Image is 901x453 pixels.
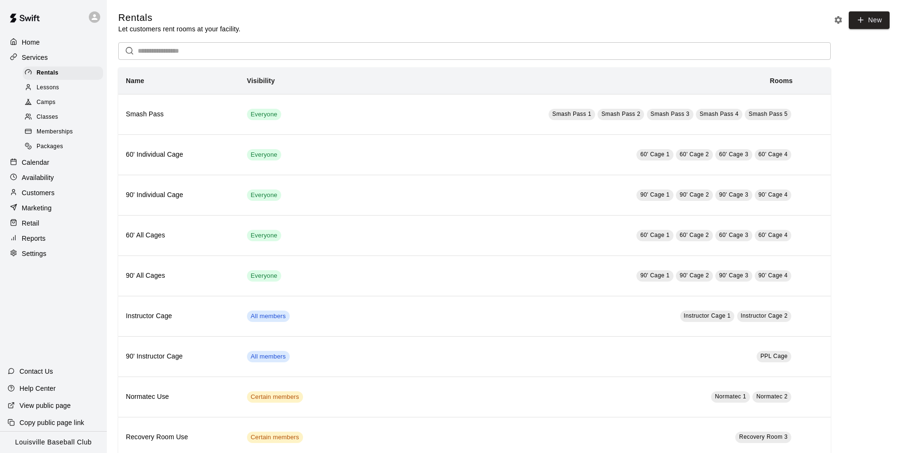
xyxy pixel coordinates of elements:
p: Louisville Baseball Club [15,437,92,447]
p: Reports [22,234,46,243]
h6: Instructor Cage [126,311,232,321]
span: Certain members [247,433,303,442]
span: 60' Cage 2 [680,151,709,158]
h6: 60' Individual Cage [126,150,232,160]
span: Smash Pass 1 [552,111,591,117]
h6: 90' Instructor Cage [126,351,232,362]
span: Everyone [247,151,281,160]
a: New [849,11,890,29]
span: Certain members [247,393,303,402]
p: Calendar [22,158,49,167]
a: Classes [23,110,107,125]
p: Let customers rent rooms at your facility. [118,24,240,34]
div: Classes [23,111,103,124]
a: Retail [8,216,99,230]
p: Retail [22,218,39,228]
span: 60' Cage 3 [719,151,749,158]
a: Home [8,35,99,49]
div: This service is visible to all of your customers [247,109,281,120]
a: Calendar [8,155,99,170]
a: Settings [8,246,99,261]
a: Memberships [23,125,107,140]
span: Instructor Cage 2 [741,312,788,319]
div: This service is visible to all members [247,351,290,362]
span: 60' Cage 3 [719,232,749,238]
p: Home [22,38,40,47]
div: This service is visible to all of your customers [247,189,281,201]
h6: Recovery Room Use [126,432,232,443]
span: 60' Cage 4 [759,151,788,158]
div: This service is visible to all of your customers [247,149,281,160]
div: Rentals [23,66,103,80]
a: Marketing [8,201,99,215]
div: Packages [23,140,103,153]
span: 90' Cage 3 [719,272,749,279]
p: Settings [22,249,47,258]
p: Help Center [19,384,56,393]
span: Normatec 2 [756,393,787,400]
span: 90’ Cage 4 [759,272,788,279]
button: Rental settings [831,13,845,27]
a: Lessons [23,80,107,95]
span: 90' Cage 3 [719,191,749,198]
span: Rentals [37,68,58,78]
a: Customers [8,186,99,200]
p: Marketing [22,203,52,213]
span: 60' Cage 1 [640,151,670,158]
div: This service is visible to only customers with certain memberships. Check the service pricing for... [247,432,303,443]
span: Normatec 1 [715,393,746,400]
h5: Rentals [118,11,240,24]
span: Smash Pass 5 [749,111,787,117]
span: Memberships [37,127,73,137]
span: Smash Pass 3 [651,111,690,117]
span: All members [247,312,290,321]
h6: Normatec Use [126,392,232,402]
span: Everyone [247,231,281,240]
span: 90' Cage 1 [640,191,670,198]
span: 90' Cage 2 [680,272,709,279]
span: Camps [37,98,56,107]
div: Lessons [23,81,103,94]
p: Availability [22,173,54,182]
span: Recovery Room 3 [739,434,787,440]
span: PPL Cage [760,353,787,359]
a: Rentals [23,66,107,80]
span: 90' Cage 1 [640,272,670,279]
h6: 90' All Cages [126,271,232,281]
h6: 90' Individual Cage [126,190,232,200]
span: Smash Pass 2 [601,111,640,117]
span: 60' Cage 2 [680,232,709,238]
span: Smash Pass 4 [700,111,739,117]
a: Packages [23,140,107,154]
p: Services [22,53,48,62]
p: View public page [19,401,71,410]
span: 90’ Cage 4 [759,191,788,198]
p: Contact Us [19,367,53,376]
a: Services [8,50,99,65]
div: This service is visible to only customers with certain memberships. Check the service pricing for... [247,391,303,403]
span: Packages [37,142,63,151]
a: Availability [8,170,99,185]
span: 60' Cage 1 [640,232,670,238]
p: Copy public page link [19,418,84,427]
b: Visibility [247,77,275,85]
span: Lessons [37,83,59,93]
span: Everyone [247,110,281,119]
h6: Smash Pass [126,109,232,120]
b: Name [126,77,144,85]
a: Camps [23,95,107,110]
div: Memberships [23,125,103,139]
span: Everyone [247,191,281,200]
span: 60' Cage 4 [759,232,788,238]
p: Customers [22,188,55,198]
div: This service is visible to all of your customers [247,270,281,282]
b: Rooms [770,77,793,85]
div: Reports [8,231,99,245]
